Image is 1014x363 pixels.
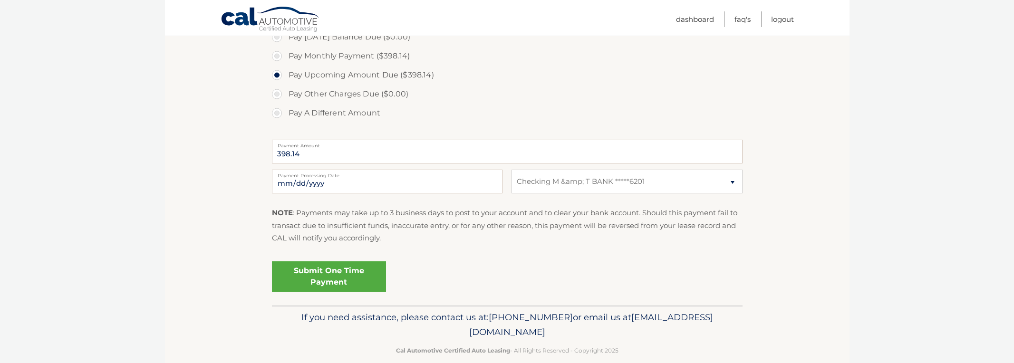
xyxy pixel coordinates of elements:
label: Payment Amount [272,140,743,147]
a: Logout [771,11,794,27]
a: Dashboard [676,11,714,27]
strong: NOTE [272,208,293,217]
label: Pay Monthly Payment ($398.14) [272,47,743,66]
label: Pay Upcoming Amount Due ($398.14) [272,66,743,85]
label: Pay A Different Amount [272,104,743,123]
label: Payment Processing Date [272,170,502,177]
label: Pay Other Charges Due ($0.00) [272,85,743,104]
input: Payment Amount [272,140,743,163]
p: If you need assistance, please contact us at: or email us at [278,310,736,340]
input: Payment Date [272,170,502,193]
p: - All Rights Reserved - Copyright 2025 [278,345,736,355]
label: Pay [DATE] Balance Due ($0.00) [272,28,743,47]
strong: Cal Automotive Certified Auto Leasing [396,347,510,354]
a: Cal Automotive [221,6,320,34]
p: : Payments may take up to 3 business days to post to your account and to clear your bank account.... [272,207,743,244]
span: [PHONE_NUMBER] [489,312,573,323]
a: Submit One Time Payment [272,261,386,292]
a: FAQ's [734,11,751,27]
